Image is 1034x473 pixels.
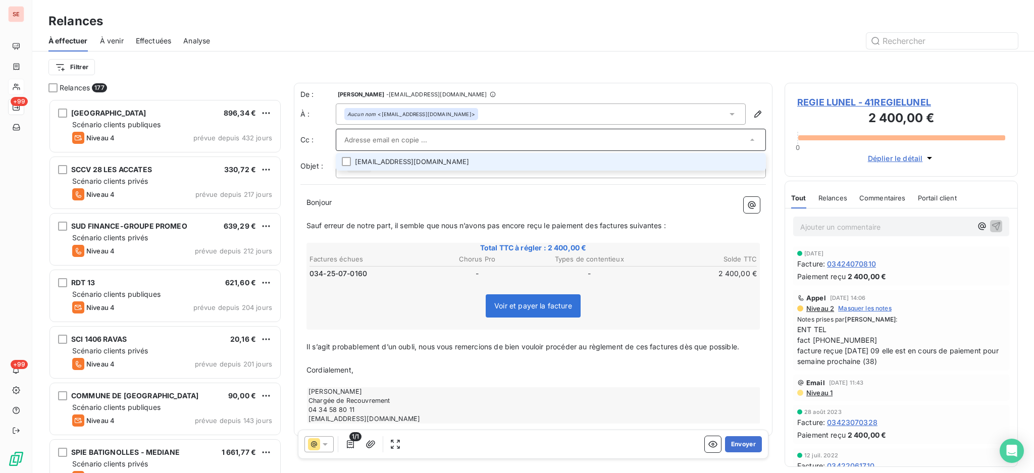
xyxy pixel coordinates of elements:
[72,120,161,129] span: Scénario clients publiques
[859,194,906,202] span: Commentaires
[8,99,24,115] a: +99
[797,315,1005,324] span: Notes prises par :
[848,430,887,440] span: 2 400,00 €
[309,269,367,279] span: 034-25-07-0160
[193,303,272,311] span: prévue depuis 204 jours
[300,162,323,170] span: Objet :
[71,222,187,230] span: SUD FINANCE-GROUPE PROMEO
[72,346,148,355] span: Scénario clients privés
[8,6,24,22] div: SE
[336,153,766,171] li: [EMAIL_ADDRESS][DOMAIN_NAME]
[797,95,1005,109] span: REGIE LUNEL - 41REGIELUNEL
[344,132,747,147] input: Adresse email en copie ...
[829,380,864,386] span: [DATE] 11:43
[848,271,887,282] span: 2 400,00 €
[804,452,838,458] span: 12 juil. 2022
[183,36,210,46] span: Analyse
[797,430,846,440] span: Paiement reçu
[865,152,938,164] button: Déplier le détail
[827,258,876,269] span: 03424070810
[48,12,103,30] h3: Relances
[230,335,256,343] span: 20,16 €
[349,432,361,441] span: 1/1
[1000,439,1024,463] div: Open Intercom Messenger
[71,109,146,117] span: [GEOGRAPHIC_DATA]
[347,111,475,118] div: <[EMAIL_ADDRESS][DOMAIN_NAME]>
[224,109,256,117] span: 896,34 €
[195,190,272,198] span: prévue depuis 217 jours
[100,36,124,46] span: À venir
[338,91,384,97] span: [PERSON_NAME]
[300,109,336,119] label: À :
[72,177,148,185] span: Scénario clients privés
[796,143,800,151] span: 0
[11,360,28,369] span: +99
[797,258,825,269] span: Facture :
[827,417,877,428] span: 03423070328
[86,303,115,311] span: Niveau 4
[193,134,272,142] span: prévue depuis 432 jours
[8,451,24,467] img: Logo LeanPay
[797,109,1005,129] h3: 2 400,00 €
[224,165,256,174] span: 330,72 €
[86,416,115,425] span: Niveau 4
[347,111,376,118] em: Aucun nom
[306,221,666,230] span: Sauf erreur de notre part, il semble que nous n’avons pas encore reçu le paiement des factures su...
[797,324,1005,366] span: ENT TEL fact [PHONE_NUMBER] facture reçue [DATE] 09 elle est en cours de paiement pour semaine pr...
[300,135,336,145] label: Cc :
[534,268,645,279] td: -
[222,448,256,456] span: 1 661,77 €
[11,97,28,106] span: +99
[646,254,758,265] th: Solde TTC
[818,194,847,202] span: Relances
[804,409,842,415] span: 28 août 2023
[86,360,115,368] span: Niveau 4
[797,271,846,282] span: Paiement reçu
[494,301,572,310] span: Voir et payer la facture
[306,342,739,351] span: Il s’agit probablement d’un oubli, nous vous remercions de bien vouloir procéder au règlement de ...
[725,436,762,452] button: Envoyer
[806,379,825,387] span: Email
[195,416,272,425] span: prévue depuis 143 jours
[830,295,866,301] span: [DATE] 14:06
[60,83,90,93] span: Relances
[86,190,115,198] span: Niveau 4
[806,294,826,302] span: Appel
[195,360,272,368] span: prévue depuis 201 jours
[422,254,533,265] th: Chorus Pro
[868,153,923,164] span: Déplier le détail
[827,460,874,471] span: 03422061710
[136,36,172,46] span: Effectuées
[386,91,487,97] span: - [EMAIL_ADDRESS][DOMAIN_NAME]
[797,460,825,471] span: Facture :
[48,59,95,75] button: Filtrer
[92,83,107,92] span: 177
[48,36,88,46] span: À effectuer
[86,134,115,142] span: Niveau 4
[71,448,180,456] span: SPIE BATIGNOLLES - MEDIANE
[646,268,758,279] td: 2 400,00 €
[71,278,95,287] span: RDT 13
[71,335,127,343] span: SCI 1406 RAVAS
[791,194,806,202] span: Tout
[308,243,758,253] span: Total TTC à régler : 2 400,00 €
[422,268,533,279] td: -
[306,365,353,374] span: Cordialement,
[86,247,115,255] span: Niveau 4
[804,250,823,256] span: [DATE]
[805,304,834,312] span: Niveau 2
[845,316,896,323] span: [PERSON_NAME]
[534,254,645,265] th: Types de contentieux
[306,198,332,206] span: Bonjour
[224,222,256,230] span: 639,29 €
[797,417,825,428] span: Facture :
[72,459,148,468] span: Scénario clients privés
[228,391,256,400] span: 90,00 €
[225,278,256,287] span: 621,60 €
[71,391,198,400] span: COMMUNE DE [GEOGRAPHIC_DATA]
[71,165,152,174] span: SCCV 28 LES ACCATES
[838,304,892,313] span: Masquer les notes
[195,247,272,255] span: prévue depuis 212 jours
[72,290,161,298] span: Scénario clients publiques
[309,254,421,265] th: Factures échues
